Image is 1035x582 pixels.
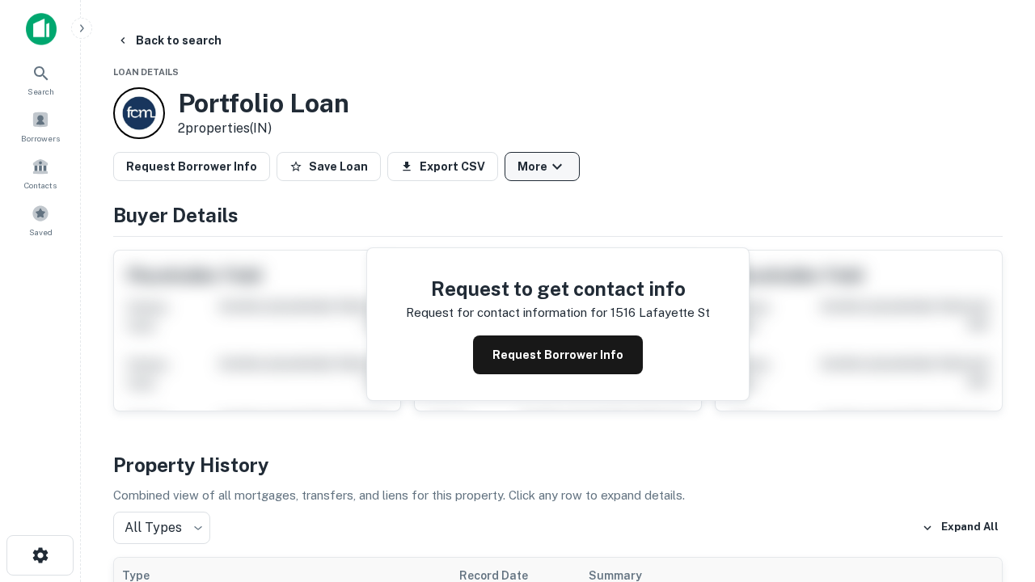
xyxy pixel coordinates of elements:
a: Contacts [5,151,76,195]
button: Back to search [110,26,228,55]
button: Export CSV [387,152,498,181]
p: Combined view of all mortgages, transfers, and liens for this property. Click any row to expand d... [113,486,1003,505]
a: Borrowers [5,104,76,148]
button: More [505,152,580,181]
iframe: Chat Widget [954,453,1035,530]
span: Loan Details [113,67,179,77]
span: Borrowers [21,132,60,145]
a: Search [5,57,76,101]
span: Search [27,85,54,98]
h4: Property History [113,450,1003,479]
p: 2 properties (IN) [178,119,349,138]
span: Contacts [24,179,57,192]
button: Request Borrower Info [113,152,270,181]
div: All Types [113,512,210,544]
button: Expand All [918,516,1003,540]
h4: Request to get contact info [406,274,710,303]
p: Request for contact information for [406,303,607,323]
button: Request Borrower Info [473,335,643,374]
p: 1516 lafayette st [610,303,710,323]
h4: Buyer Details [113,200,1003,230]
a: Saved [5,198,76,242]
img: capitalize-icon.png [26,13,57,45]
button: Save Loan [277,152,381,181]
span: Saved [29,226,53,238]
h3: Portfolio Loan [178,88,349,119]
